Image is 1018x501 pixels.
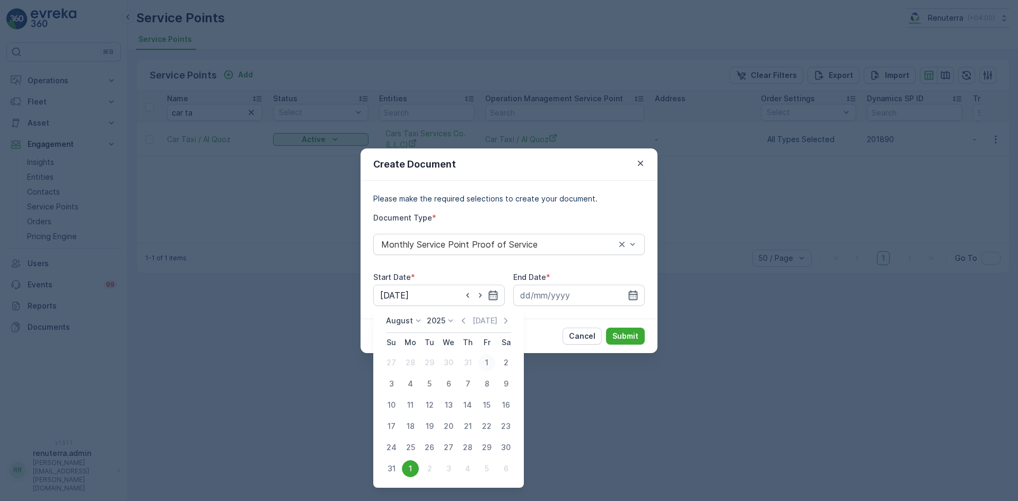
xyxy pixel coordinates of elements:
[373,213,432,222] label: Document Type
[402,375,419,392] div: 4
[440,375,457,392] div: 6
[383,397,400,414] div: 10
[383,418,400,435] div: 17
[459,354,476,371] div: 31
[420,333,439,352] th: Tuesday
[386,315,413,326] p: August
[440,397,457,414] div: 13
[373,285,505,306] input: dd/mm/yyyy
[401,333,420,352] th: Monday
[497,460,514,477] div: 6
[440,418,457,435] div: 20
[383,375,400,392] div: 3
[440,439,457,456] div: 27
[440,460,457,477] div: 3
[513,285,645,306] input: dd/mm/yyyy
[427,315,445,326] p: 2025
[478,439,495,456] div: 29
[459,439,476,456] div: 28
[373,157,456,172] p: Create Document
[569,331,595,341] p: Cancel
[383,354,400,371] div: 27
[497,354,514,371] div: 2
[421,397,438,414] div: 12
[497,439,514,456] div: 30
[497,397,514,414] div: 16
[402,460,419,477] div: 1
[606,328,645,345] button: Submit
[421,460,438,477] div: 2
[459,397,476,414] div: 14
[383,439,400,456] div: 24
[478,418,495,435] div: 22
[421,439,438,456] div: 26
[402,418,419,435] div: 18
[458,333,477,352] th: Thursday
[477,333,496,352] th: Friday
[459,460,476,477] div: 4
[478,354,495,371] div: 1
[513,273,546,282] label: End Date
[459,375,476,392] div: 7
[402,439,419,456] div: 25
[383,460,400,477] div: 31
[563,328,602,345] button: Cancel
[478,460,495,477] div: 5
[421,375,438,392] div: 5
[402,397,419,414] div: 11
[497,418,514,435] div: 23
[421,418,438,435] div: 19
[478,397,495,414] div: 15
[373,273,411,282] label: Start Date
[612,331,638,341] p: Submit
[440,354,457,371] div: 30
[373,194,645,204] p: Please make the required selections to create your document.
[439,333,458,352] th: Wednesday
[478,375,495,392] div: 8
[421,354,438,371] div: 29
[497,375,514,392] div: 9
[472,315,497,326] p: [DATE]
[459,418,476,435] div: 21
[496,333,515,352] th: Saturday
[402,354,419,371] div: 28
[382,333,401,352] th: Sunday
